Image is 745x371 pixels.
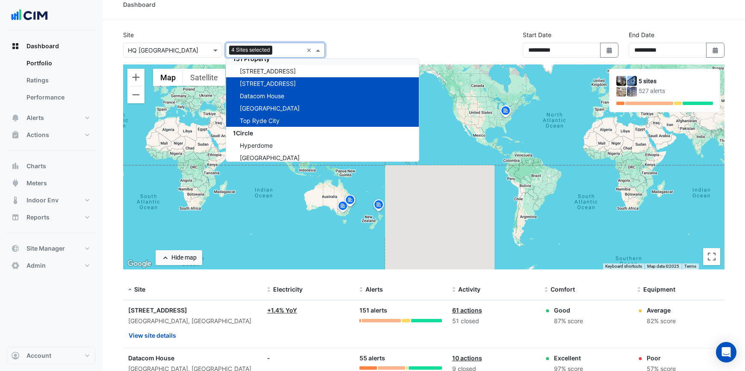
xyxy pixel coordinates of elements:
span: 151 Property [233,55,270,62]
div: Hide map [171,253,197,262]
div: 55 alerts [359,353,442,363]
button: Admin [7,257,96,274]
div: [STREET_ADDRESS] [128,306,257,315]
span: Clear [306,46,314,55]
img: HQ Charlotte [627,87,637,96]
span: Datacom House [240,92,284,99]
span: [STREET_ADDRESS] [240,67,296,75]
div: Good [554,306,583,315]
span: Hyperdome [240,142,273,149]
span: Alerts [365,286,383,293]
img: 85 Castlereagh St [616,76,626,86]
span: Electricity [273,286,303,293]
div: Excellent [554,353,583,362]
label: Site [123,30,134,39]
ng-dropdown-panel: Options list [226,58,419,162]
app-icon: Indoor Env [11,196,20,204]
span: Alerts [27,114,44,122]
label: Start Date [523,30,551,39]
span: Site Manager [27,244,65,253]
button: Account [7,347,96,364]
a: Performance [20,89,96,106]
button: Hide map [156,250,202,265]
app-icon: Alerts [11,114,20,122]
span: Charts [27,162,46,170]
img: Google [125,258,153,269]
button: Alerts [7,109,96,126]
div: Poor [647,353,676,362]
button: Charts [7,158,96,175]
a: Portfolio [20,55,96,72]
div: 82% score [647,316,676,326]
div: Dashboard [7,55,96,109]
button: Show street map [153,69,183,86]
div: - [267,353,349,362]
button: Keyboard shortcuts [605,263,642,269]
a: 10 actions [452,354,482,362]
span: [STREET_ADDRESS] [240,80,296,87]
div: 527 alerts [639,87,713,96]
app-icon: Dashboard [11,42,20,50]
app-icon: Site Manager [11,244,20,253]
app-icon: Admin [11,261,20,270]
span: [GEOGRAPHIC_DATA] [240,105,300,112]
button: View site details [128,328,177,343]
div: 5 sites [639,77,713,86]
button: Zoom out [127,86,144,103]
div: [GEOGRAPHIC_DATA], [GEOGRAPHIC_DATA] [128,316,257,326]
button: Reports [7,209,96,226]
span: Map data ©2025 [647,264,679,269]
span: [GEOGRAPHIC_DATA] [240,154,300,161]
app-icon: Actions [11,131,20,139]
img: Greensborough Plaza [616,87,626,96]
a: 61 actions [452,307,482,314]
div: Average [647,306,676,315]
button: Site Manager [7,240,96,257]
span: Admin [27,261,46,270]
div: 51 closed [452,316,534,326]
span: Site [134,286,145,293]
span: Comfort [551,286,575,293]
img: site-pin.svg [499,105,512,120]
span: Account [27,351,51,360]
span: Dashboard [27,42,59,50]
span: Equipment [643,286,675,293]
span: 4 Sites selected [229,46,272,54]
a: Terms [684,264,696,269]
button: Dashboard [7,38,96,55]
button: Show satellite imagery [183,69,225,86]
button: Toggle fullscreen view [703,248,720,265]
a: Ratings [20,72,96,89]
button: Actions [7,126,96,143]
img: site-pin.svg [336,200,350,215]
div: 151 alerts [359,306,442,315]
span: 1Circle [233,129,253,137]
div: Datacom House [128,353,257,362]
span: Activity [458,286,480,293]
div: 87% score [554,316,583,326]
span: Reports [27,213,50,222]
button: Zoom in [127,69,144,86]
label: End Date [629,30,654,39]
div: Open Intercom Messenger [716,342,736,362]
a: +1.4% YoY [267,307,297,314]
span: Top Ryde City [240,117,280,124]
img: site-pin.svg [343,194,357,209]
app-icon: Charts [11,162,20,170]
img: Datacom House [627,76,637,86]
fa-icon: Select Date [606,47,613,54]
app-icon: Meters [11,179,20,187]
button: Indoor Env [7,192,96,209]
app-icon: Reports [11,213,20,222]
a: Open this area in Google Maps (opens a new window) [125,258,153,269]
span: Meters [27,179,47,187]
span: Actions [27,131,49,139]
fa-icon: Select Date [712,47,719,54]
img: Company Logo [10,7,49,24]
span: Indoor Env [27,196,59,204]
button: Meters [7,175,96,192]
img: site-pin.svg [372,199,386,213]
